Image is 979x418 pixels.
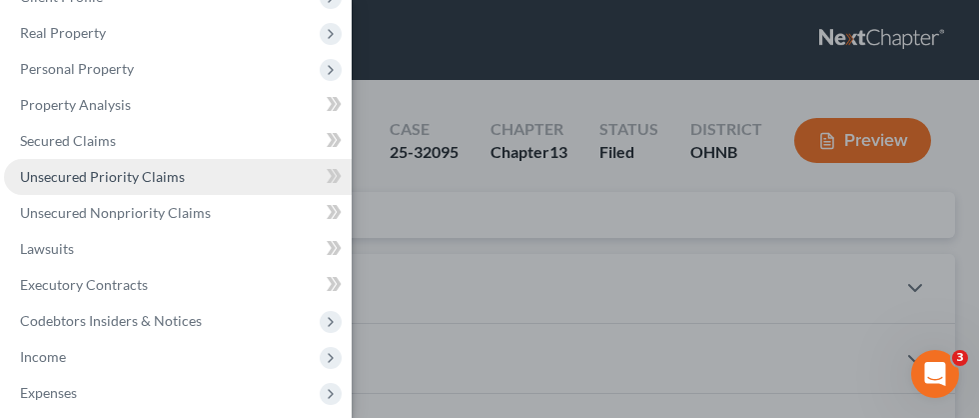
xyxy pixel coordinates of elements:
span: 3 [952,350,968,366]
span: Expenses [20,384,77,401]
span: Secured Claims [20,132,116,149]
span: Property Analysis [20,96,131,113]
span: Executory Contracts [20,276,148,293]
span: Income [20,348,66,365]
a: Executory Contracts [4,267,352,303]
span: Personal Property [20,60,134,77]
span: Lawsuits [20,240,74,257]
a: Lawsuits [4,231,352,267]
a: Unsecured Priority Claims [4,159,352,195]
a: Unsecured Nonpriority Claims [4,195,352,231]
span: Codebtors Insiders & Notices [20,312,202,329]
a: Secured Claims [4,123,352,159]
span: Unsecured Nonpriority Claims [20,204,211,221]
span: Unsecured Priority Claims [20,168,185,185]
span: Real Property [20,24,106,41]
a: Property Analysis [4,87,352,123]
iframe: Intercom live chat [911,350,959,398]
